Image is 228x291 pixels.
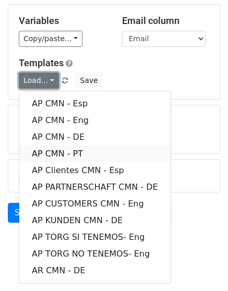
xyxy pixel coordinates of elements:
h5: Variables [19,15,106,27]
a: Load... [19,72,59,89]
button: Save [75,72,102,89]
a: AP KUNDEN CMN - DE [19,212,171,229]
a: AP PARTNERSCHAFT CMN - DE [19,179,171,196]
a: AP TORG SI TENEMOS- Eng [19,229,171,246]
div: Chat-Widget [176,241,228,291]
a: AP CUSTOMERS CMN - Eng [19,196,171,212]
a: AP CMN - DE [19,129,171,145]
a: AP CMN - PT [19,145,171,162]
a: AP TORG NO TENEMOS- Eng [19,246,171,262]
a: Templates [19,57,64,68]
a: AP CMN - Esp [19,95,171,112]
h5: Email column [122,15,210,27]
a: AR CMN - DE [19,262,171,279]
a: Send [8,203,42,223]
a: AP CMN - Eng [19,112,171,129]
a: AP Clientes CMN - Esp [19,162,171,179]
a: Copy/paste... [19,31,82,47]
iframe: Chat Widget [176,241,228,291]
